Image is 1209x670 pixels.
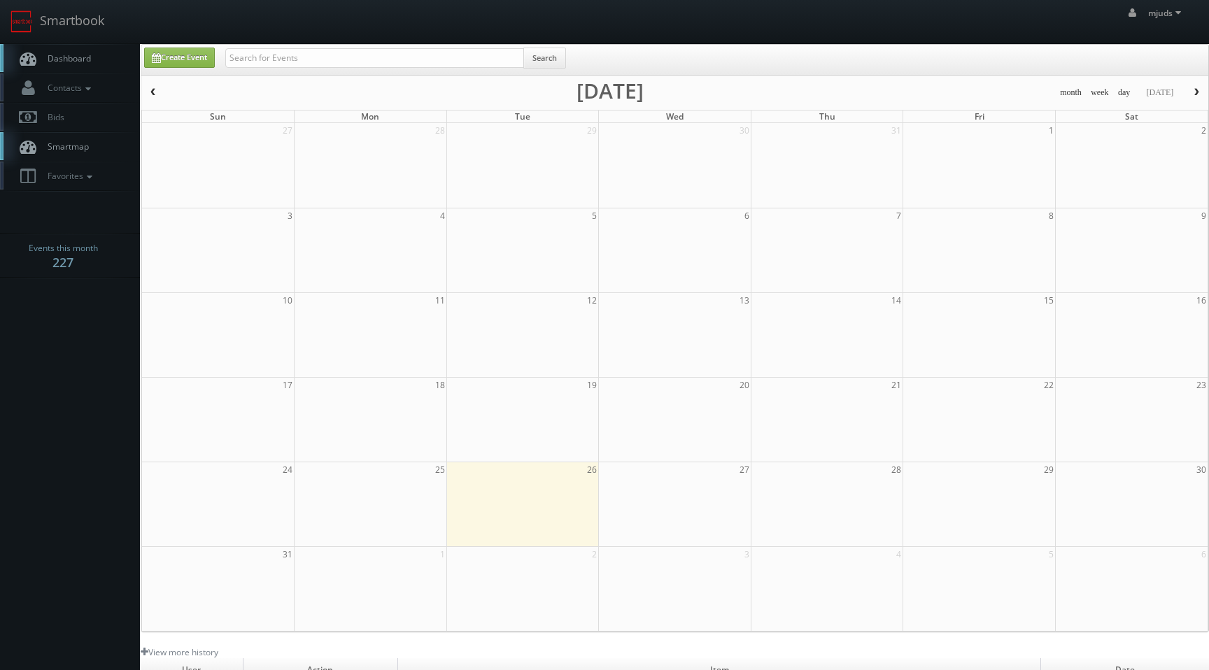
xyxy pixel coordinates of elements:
[439,208,446,223] span: 4
[1042,462,1055,477] span: 29
[1047,208,1055,223] span: 8
[1055,84,1087,101] button: month
[281,293,294,308] span: 10
[819,111,835,122] span: Thu
[890,462,903,477] span: 28
[144,48,215,68] a: Create Event
[890,293,903,308] span: 14
[1200,123,1208,138] span: 2
[1113,84,1136,101] button: day
[434,293,446,308] span: 11
[743,547,751,562] span: 3
[41,111,64,123] span: Bids
[890,378,903,392] span: 21
[890,123,903,138] span: 31
[1086,84,1114,101] button: week
[41,141,89,152] span: Smartmap
[434,123,446,138] span: 28
[41,170,96,182] span: Favorites
[738,378,751,392] span: 20
[515,111,530,122] span: Tue
[1047,123,1055,138] span: 1
[738,123,751,138] span: 30
[361,111,379,122] span: Mon
[591,547,598,562] span: 2
[225,48,524,68] input: Search for Events
[1200,208,1208,223] span: 9
[666,111,684,122] span: Wed
[577,84,644,98] h2: [DATE]
[586,378,598,392] span: 19
[1125,111,1138,122] span: Sat
[286,208,294,223] span: 3
[281,123,294,138] span: 27
[1195,293,1208,308] span: 16
[523,48,566,69] button: Search
[586,293,598,308] span: 12
[281,378,294,392] span: 17
[439,547,446,562] span: 1
[41,52,91,64] span: Dashboard
[975,111,984,122] span: Fri
[1141,84,1178,101] button: [DATE]
[591,208,598,223] span: 5
[743,208,751,223] span: 6
[895,208,903,223] span: 7
[586,123,598,138] span: 29
[1195,378,1208,392] span: 23
[281,547,294,562] span: 31
[52,254,73,271] strong: 227
[281,462,294,477] span: 24
[29,241,98,255] span: Events this month
[10,10,33,33] img: smartbook-logo.png
[1148,7,1185,19] span: mjuds
[1195,462,1208,477] span: 30
[738,462,751,477] span: 27
[1042,293,1055,308] span: 15
[41,82,94,94] span: Contacts
[434,462,446,477] span: 25
[738,293,751,308] span: 13
[434,378,446,392] span: 18
[1200,547,1208,562] span: 6
[586,462,598,477] span: 26
[141,646,218,658] a: View more history
[895,547,903,562] span: 4
[1042,378,1055,392] span: 22
[210,111,226,122] span: Sun
[1047,547,1055,562] span: 5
